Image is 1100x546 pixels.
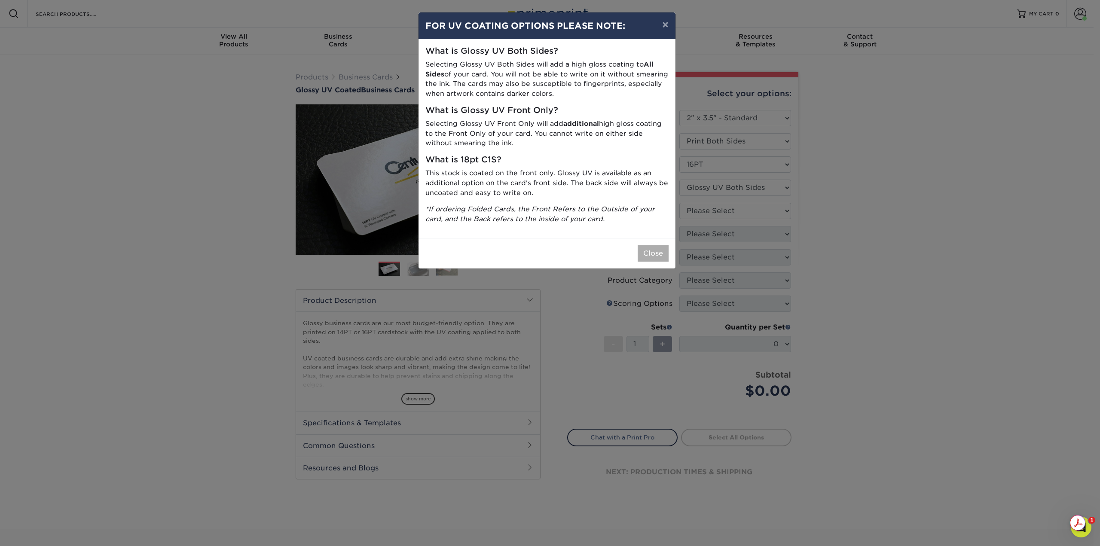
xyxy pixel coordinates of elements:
[425,19,669,32] h4: FOR UV COATING OPTIONS PLEASE NOTE:
[425,168,669,198] p: This stock is coated on the front only. Glossy UV is available as an additional option on the car...
[563,119,599,128] strong: additional
[425,119,669,148] p: Selecting Glossy UV Front Only will add high gloss coating to the Front Only of your card. You ca...
[425,155,669,165] h5: What is 18pt C1S?
[425,205,655,223] i: *If ordering Folded Cards, the Front Refers to the Outside of your card, and the Back refers to t...
[655,12,675,37] button: ×
[425,106,669,116] h5: What is Glossy UV Front Only?
[425,60,654,78] strong: All Sides
[425,60,669,99] p: Selecting Glossy UV Both Sides will add a high gloss coating to of your card. You will not be abl...
[638,245,669,262] button: Close
[425,46,669,56] h5: What is Glossy UV Both Sides?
